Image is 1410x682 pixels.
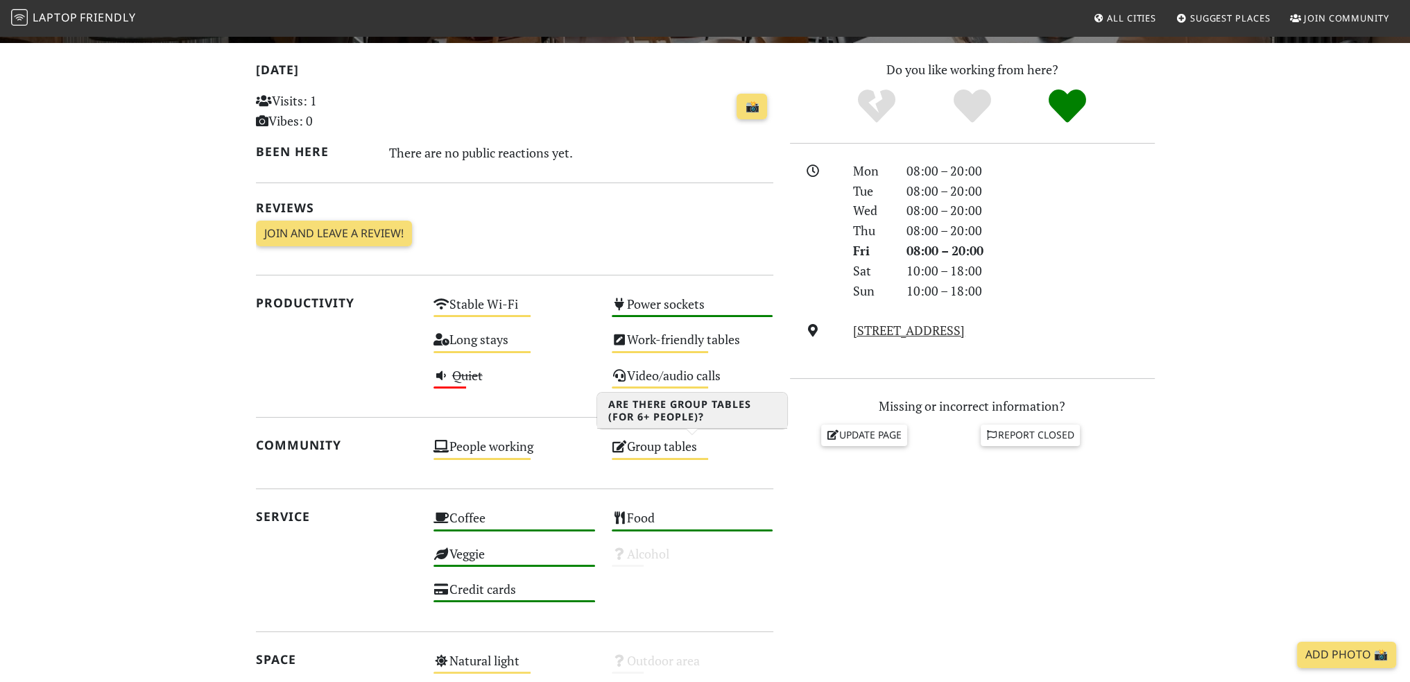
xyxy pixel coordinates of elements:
div: Sun [845,281,897,301]
span: Friendly [80,10,135,25]
h2: Reviews [256,201,773,215]
div: Veggie [425,543,603,578]
div: Tue [845,181,897,201]
h2: Service [256,509,418,524]
span: Suggest Places [1190,12,1271,24]
p: Missing or incorrect information? [790,396,1155,416]
a: Suggest Places [1171,6,1276,31]
div: Long stays [425,328,603,364]
div: Sat [845,261,897,281]
h2: [DATE] [256,62,773,83]
div: Alcohol [603,543,782,578]
h2: Productivity [256,296,418,310]
div: 10:00 – 18:00 [898,281,1163,301]
img: LaptopFriendly [11,9,28,26]
h2: Been here [256,144,373,159]
p: Visits: 1 Vibes: 0 [256,91,418,131]
span: Join Community [1304,12,1389,24]
div: Work-friendly tables [603,328,782,364]
div: Thu [845,221,897,241]
div: Group tables [603,435,782,470]
div: Power sockets [603,293,782,328]
p: Do you like working from here? [790,60,1155,80]
div: Coffee [425,506,603,542]
div: 08:00 – 20:00 [898,221,1163,241]
div: 08:00 – 20:00 [898,181,1163,201]
div: Definitely! [1020,87,1115,126]
div: People working [425,435,603,470]
div: 08:00 – 20:00 [898,201,1163,221]
div: Fri [845,241,897,261]
div: Food [603,506,782,542]
div: No [829,87,925,126]
div: 08:00 – 20:00 [898,161,1163,181]
div: 10:00 – 18:00 [898,261,1163,281]
span: All Cities [1107,12,1156,24]
a: Join and leave a review! [256,221,412,247]
a: LaptopFriendly LaptopFriendly [11,6,136,31]
a: [STREET_ADDRESS] [853,322,965,339]
div: Mon [845,161,897,181]
a: All Cities [1087,6,1162,31]
div: There are no public reactions yet. [389,142,773,164]
h2: Community [256,438,418,452]
a: 📸 [737,94,767,120]
a: Report closed [981,425,1081,445]
a: Join Community [1284,6,1395,31]
s: Quiet [452,367,483,384]
h2: Space [256,652,418,667]
span: Laptop [33,10,78,25]
div: Credit cards [425,578,603,613]
h3: Are there group tables (for 6+ people)? [597,393,787,429]
div: Yes [925,87,1020,126]
div: Video/audio calls [603,364,782,400]
div: Wed [845,201,897,221]
div: Stable Wi-Fi [425,293,603,328]
div: 08:00 – 20:00 [898,241,1163,261]
a: Update page [821,425,907,445]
